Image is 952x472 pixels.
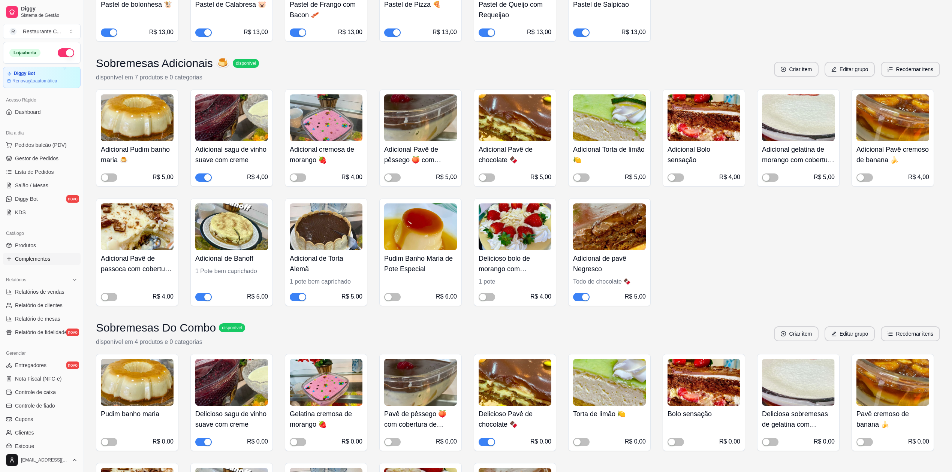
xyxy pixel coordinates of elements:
div: Loja aberta [9,49,40,57]
span: edit [831,331,837,336]
img: product-image [856,359,929,406]
span: plus-circle [781,331,786,336]
span: Relatório de fidelidade [15,329,67,336]
button: editEditar grupo [825,326,875,341]
div: R$ 13,00 [621,28,646,37]
div: R$ 5,00 [625,292,646,301]
button: Pedidos balcão (PDV) [3,139,81,151]
h4: Pavê de pêssego 🍑 com cobertura de chocolate 🍫 [384,409,457,430]
img: product-image [195,94,268,141]
a: Controle de fiado [3,400,81,412]
div: R$ 4,00 [247,173,268,182]
div: R$ 13,00 [244,28,268,37]
span: Nota Fiscal (NFC-e) [15,375,61,382]
div: R$ 0,00 [153,437,174,446]
a: DiggySistema de Gestão [3,3,81,21]
img: product-image [195,359,268,406]
span: Cupons [15,415,33,423]
a: Lista de Pedidos [3,166,81,178]
div: Restaurante C ... [23,28,61,35]
div: R$ 0,00 [625,437,646,446]
img: product-image [384,203,457,250]
span: KDS [15,209,26,216]
div: R$ 5,00 [436,173,457,182]
div: R$ 0,00 [908,437,929,446]
h4: Adicional Pavê de passoca com cobertura de KitKat [101,253,174,274]
span: Gestor de Pedidos [15,155,58,162]
div: R$ 13,00 [433,28,457,37]
h4: Delicioso Pavê de chocolate 🍫 [479,409,551,430]
a: Controle de caixa [3,386,81,398]
img: product-image [101,94,174,141]
div: Dia a dia [3,127,81,139]
img: product-image [762,359,835,406]
div: R$ 5,00 [625,173,646,182]
div: Acesso Rápido [3,94,81,106]
span: Estoque [15,442,34,450]
a: Estoque [3,440,81,452]
h3: Sobremesas Do Combo [96,321,216,335]
span: Relatórios de vendas [15,288,64,296]
div: R$ 4,00 [341,173,362,182]
a: Relatório de clientes [3,299,81,311]
div: R$ 0,00 [719,437,740,446]
div: 1 pote bem caprichado [290,277,362,286]
img: product-image [573,203,646,250]
button: editEditar grupo [825,62,875,77]
div: R$ 0,00 [247,437,268,446]
h4: Bolo sensação [668,409,740,419]
span: [EMAIL_ADDRESS][DOMAIN_NAME] [21,457,69,463]
span: Relatório de clientes [15,302,63,309]
img: product-image [668,94,740,141]
div: R$ 13,00 [338,28,362,37]
div: Catálogo [3,227,81,239]
button: ordered-listReodernar itens [881,62,940,77]
img: product-image [195,203,268,250]
span: Diggy [21,6,78,12]
h4: Torta de limão 🍋 [573,409,646,419]
div: Todo de chocolate 🍫 [573,277,646,286]
div: 1 Pote bem caprichado [195,267,268,276]
h4: Adicional Bolo sensação [668,144,740,165]
h4: Pudim Banho Maria de Pote Especial [384,253,457,274]
h4: Adicional de pavê Negresco [573,253,646,274]
div: R$ 4,00 [719,173,740,182]
div: R$ 4,00 [908,173,929,182]
div: R$ 5,00 [530,173,551,182]
img: product-image [573,359,646,406]
span: Lista de Pedidos [15,168,54,176]
img: product-image [101,203,174,250]
h4: Pavê cremoso de banana 🍌 [856,409,929,430]
span: Salão / Mesas [15,182,48,189]
div: R$ 5,00 [153,173,174,182]
span: Relatório de mesas [15,315,60,323]
h4: Gelatina cremosa de morango 🍓 [290,409,362,430]
span: Dashboard [15,108,41,116]
img: product-image [290,94,362,141]
h4: Adicional Pavê de pêssego 🍑 com cobertura de chocolate 🍫 [384,144,457,165]
p: disponível em 7 produtos e 0 categorias [96,73,259,82]
div: R$ 4,00 [530,292,551,301]
img: product-image [668,359,740,406]
a: Cupons [3,413,81,425]
div: R$ 5,00 [814,173,835,182]
span: Clientes [15,429,34,436]
span: Relatórios [6,277,26,283]
div: R$ 0,00 [530,437,551,446]
a: Entregadoresnovo [3,359,81,371]
h4: Adicional de Torta Alemã [290,253,362,274]
img: product-image [573,94,646,141]
span: Pedidos balcão (PDV) [15,141,67,149]
img: product-image [762,94,835,141]
div: R$ 0,00 [341,437,362,446]
h4: Delicioso sagu de vinho suave com creme [195,409,268,430]
h3: Sobremesas Adicionais 🍮 [96,57,230,70]
h4: Adicional Torta de limão 🍋 [573,144,646,165]
button: plus-circleCriar item [774,326,819,341]
h4: Adicional Pavê de chocolate 🍫 [479,144,551,165]
a: Gestor de Pedidos [3,152,81,164]
span: ordered-list [888,67,893,72]
img: product-image [290,203,362,250]
img: product-image [101,359,174,406]
button: Alterar Status [58,48,74,57]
